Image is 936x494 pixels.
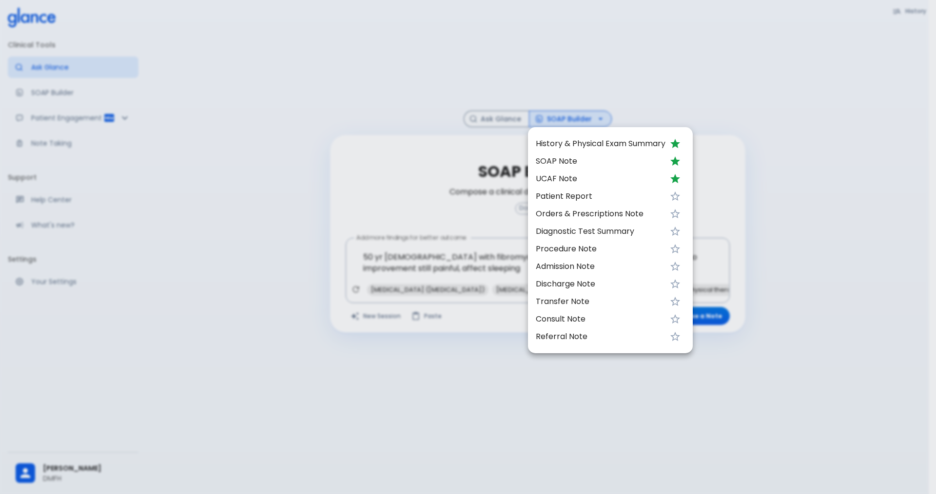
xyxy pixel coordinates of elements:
[665,309,685,329] button: Favorite
[536,296,665,307] span: Transfer Note
[536,155,665,167] span: SOAP Note
[665,327,685,346] button: Favorite
[665,257,685,276] button: Favorite
[536,278,665,290] span: Discharge Note
[665,274,685,294] button: Favorite
[665,134,685,153] button: Unfavorite
[665,204,685,224] button: Favorite
[665,152,685,171] button: Unfavorite
[536,190,665,202] span: Patient Report
[536,208,665,220] span: Orders & Prescriptions Note
[665,292,685,311] button: Favorite
[536,313,665,325] span: Consult Note
[665,169,685,189] button: Unfavorite
[665,239,685,259] button: Favorite
[665,187,685,206] button: Favorite
[665,222,685,241] button: Favorite
[536,226,665,237] span: Diagnostic Test Summary
[536,243,665,255] span: Procedure Note
[536,173,665,185] span: UCAF Note
[536,261,665,272] span: Admission Note
[536,138,665,150] span: History & Physical Exam Summary
[536,331,665,342] span: Referral Note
